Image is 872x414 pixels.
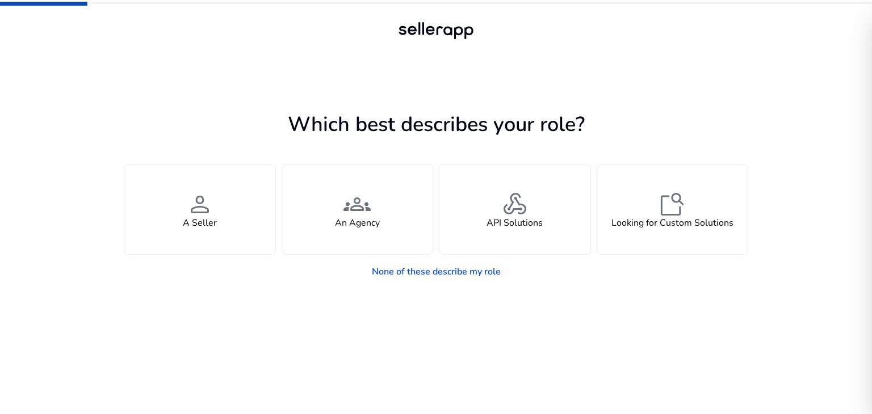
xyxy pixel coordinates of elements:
span: groups [343,191,371,218]
h1: Which best describes your role? [124,112,748,137]
a: None of these describe my role [363,260,510,283]
h4: An Agency [335,218,380,229]
h4: Looking for Custom Solutions [611,218,733,229]
span: feature_search [659,191,686,218]
button: feature_searchLooking for Custom Solutions [597,164,749,255]
span: person [186,191,213,218]
button: groupsAn Agency [282,164,434,255]
h4: API Solutions [487,218,543,229]
button: personA Seller [124,164,276,255]
span: webhook [501,191,529,218]
button: webhookAPI Solutions [439,164,591,255]
h4: A Seller [183,218,217,229]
